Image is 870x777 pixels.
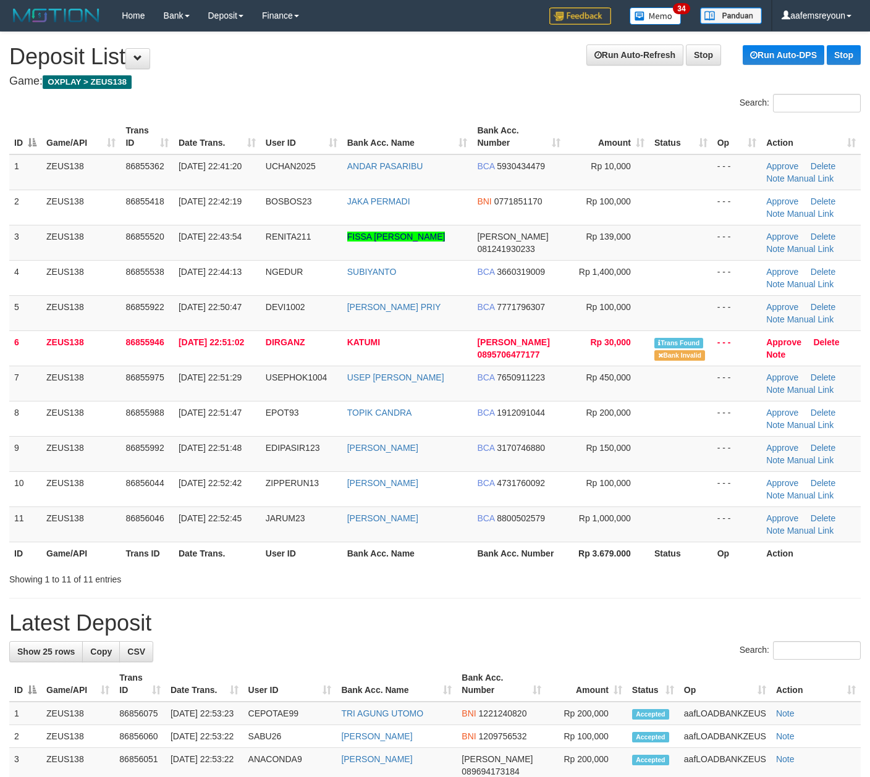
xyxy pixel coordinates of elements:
span: BCA [477,408,494,418]
span: Rp 100,000 [586,478,630,488]
span: BCA [477,302,494,312]
td: - - - [712,225,762,260]
span: Copy 3660319009 to clipboard [497,267,545,277]
th: Action [761,542,861,565]
th: Op: activate to sort column ascending [679,666,771,702]
td: ZEUS138 [41,330,120,366]
a: Note [766,490,785,500]
span: Similar transaction found [654,338,704,348]
td: ZEUS138 [41,295,120,330]
td: ZEUS138 [41,436,120,471]
span: RENITA211 [266,232,311,241]
span: Rp 10,000 [591,161,631,171]
td: - - - [712,366,762,401]
td: ZEUS138 [41,260,120,295]
span: Copy 7771796307 to clipboard [497,302,545,312]
a: Manual Link [787,209,834,219]
span: NGEDUR [266,267,303,277]
td: 2 [9,190,41,225]
a: Manual Link [787,420,834,430]
span: 86855418 [125,196,164,206]
span: Rp 450,000 [586,372,630,382]
h1: Latest Deposit [9,611,861,636]
td: [DATE] 22:53:22 [166,725,243,748]
th: Status: activate to sort column ascending [627,666,679,702]
a: Manual Link [787,279,834,289]
td: - - - [712,154,762,190]
span: BCA [477,478,494,488]
th: Trans ID: activate to sort column ascending [114,666,166,702]
a: Note [776,731,795,741]
a: Approve [766,443,798,453]
a: Approve [766,513,798,523]
td: - - - [712,330,762,366]
span: Copy 089694173184 to clipboard [462,766,519,776]
td: ZEUS138 [41,401,120,436]
span: Rp 150,000 [586,443,630,453]
span: 86855538 [125,267,164,277]
a: Approve [766,372,798,382]
span: BCA [477,443,494,453]
a: Copy [82,641,120,662]
th: User ID: activate to sort column ascending [243,666,337,702]
a: Stop [686,44,721,65]
th: Bank Acc. Name: activate to sort column ascending [336,666,457,702]
span: [DATE] 22:42:19 [179,196,242,206]
span: 86855922 [125,302,164,312]
span: Copy 081241930233 to clipboard [477,244,534,254]
span: 86856046 [125,513,164,523]
h1: Deposit List [9,44,861,69]
td: ZEUS138 [41,702,114,725]
a: Note [776,754,795,764]
td: Rp 200,000 [546,702,627,725]
div: Showing 1 to 11 of 11 entries [9,568,353,586]
a: Delete [811,513,835,523]
span: [PERSON_NAME] [477,232,548,241]
td: 7 [9,366,41,401]
a: Delete [811,372,835,382]
span: Copy 8800502579 to clipboard [497,513,545,523]
span: EDIPASIR123 [266,443,320,453]
a: Delete [811,161,835,171]
span: [DATE] 22:50:47 [179,302,242,312]
a: FISSA [PERSON_NAME] [347,232,446,241]
a: Approve [766,267,798,277]
span: [DATE] 22:52:42 [179,478,242,488]
span: 86855520 [125,232,164,241]
span: Copy 1209756532 to clipboard [479,731,527,741]
span: [DATE] 22:52:45 [179,513,242,523]
span: [DATE] 22:44:13 [179,267,242,277]
span: JARUM23 [266,513,305,523]
span: DEVI1002 [266,302,305,312]
span: BNI [477,196,491,206]
a: [PERSON_NAME] [347,513,418,523]
img: Button%20Memo.svg [630,7,682,25]
td: 8 [9,401,41,436]
th: Game/API [41,542,120,565]
th: Bank Acc. Number: activate to sort column ascending [457,666,546,702]
a: Note [766,385,785,395]
th: Amount: activate to sort column ascending [546,666,627,702]
th: Status [649,542,712,565]
a: TRI AGUNG UTOMO [341,708,423,718]
a: Delete [811,408,835,418]
th: Amount: activate to sort column ascending [565,119,649,154]
a: Manual Link [787,174,834,183]
a: CSV [119,641,153,662]
td: ZEUS138 [41,154,120,190]
span: Rp 139,000 [586,232,630,241]
span: Accepted [632,755,669,765]
a: Delete [811,196,835,206]
span: 86855988 [125,408,164,418]
span: BCA [477,267,494,277]
td: ZEUS138 [41,506,120,542]
span: Rp 100,000 [586,302,630,312]
a: Note [766,174,785,183]
span: ZIPPERUN13 [266,478,319,488]
td: - - - [712,436,762,471]
a: [PERSON_NAME] [347,478,418,488]
span: Copy 3170746880 to clipboard [497,443,545,453]
td: 4 [9,260,41,295]
a: Note [766,350,785,359]
th: Status: activate to sort column ascending [649,119,712,154]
